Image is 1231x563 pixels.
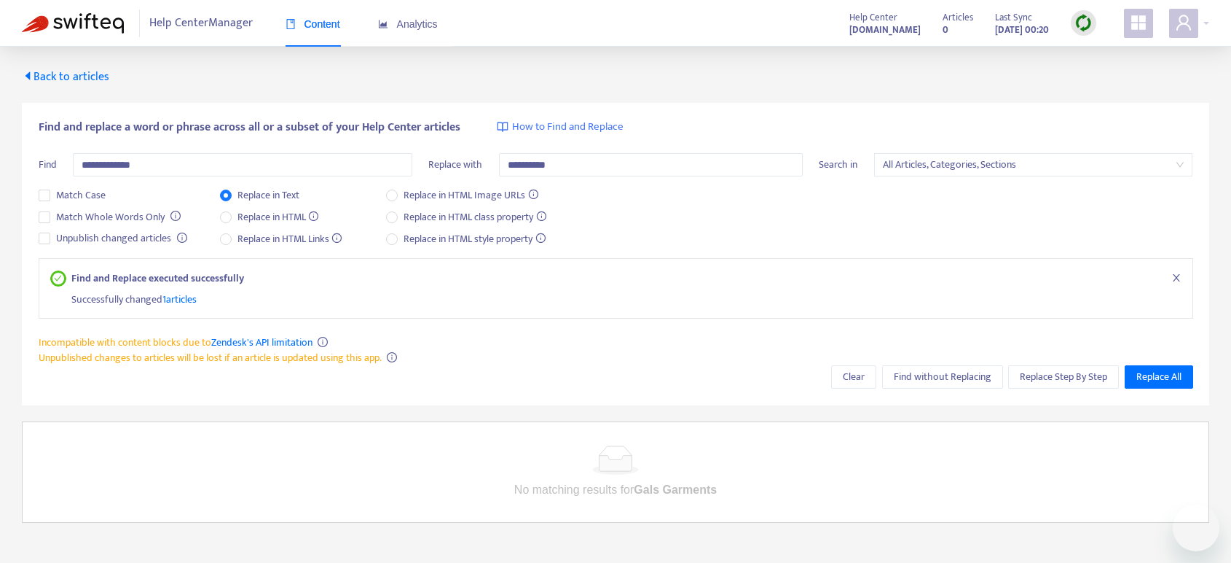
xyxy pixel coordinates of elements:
strong: [DOMAIN_NAME] [849,22,921,38]
img: Swifteq [22,13,124,34]
strong: 0 [943,22,948,38]
a: How to Find and Replace [497,119,624,136]
span: Find and replace a word or phrase across all or a subset of your Help Center articles [39,119,460,136]
span: Match Case [50,187,111,203]
span: Replace with [428,156,482,173]
a: Zendesk's API limitation [211,334,312,351]
span: 1 articles [162,291,197,308]
span: book [286,19,296,29]
span: Replace All [1136,369,1181,385]
span: All Articles, Categories, Sections [883,154,1184,176]
span: close [1171,273,1181,283]
span: Articles [943,9,973,26]
span: info-circle [170,211,181,221]
span: info-circle [387,352,397,362]
span: Find [39,156,57,173]
span: Find without Replacing [894,369,991,385]
span: Help Center Manager [149,9,253,37]
span: Search in [819,156,857,173]
span: check [54,274,62,282]
span: Content [286,18,340,30]
iframe: Button to launch messaging window [1173,505,1219,551]
span: Replace in Text [232,187,305,203]
span: Unpublish changed articles [50,230,177,246]
span: info-circle [177,233,187,243]
span: Replace in HTML Links [232,231,348,247]
span: Unpublished changes to articles will be lost if an article is updated using this app. [39,349,382,366]
span: Replace in HTML class property [398,209,552,225]
span: area-chart [378,19,388,29]
button: Find without Replacing [882,365,1003,389]
span: How to Find and Replace [512,119,624,136]
span: Help Center [849,9,897,26]
span: Replace Step By Step [1020,369,1107,385]
button: Replace All [1125,365,1193,389]
button: Replace Step By Step [1008,365,1119,389]
span: Replace in HTML [232,209,325,225]
div: Successfully changed [71,286,1181,307]
span: user [1175,14,1192,31]
span: Analytics [378,18,438,30]
span: Replace in HTML style property [398,231,551,247]
span: Clear [843,369,865,385]
span: info-circle [318,337,328,347]
button: Clear [831,365,876,389]
span: caret-left [22,70,34,82]
span: Incompatible with content blocks due to [39,334,312,351]
span: Back to articles [22,67,109,87]
strong: [DATE] 00:20 [995,22,1049,38]
a: [DOMAIN_NAME] [849,21,921,38]
img: image-link [497,121,508,133]
span: Replace in HTML Image URLs [398,187,544,203]
strong: Find and Replace executed successfully [71,271,244,286]
span: Match Whole Words Only [50,209,170,225]
img: sync.dc5367851b00ba804db3.png [1074,14,1093,32]
span: appstore [1130,14,1147,31]
p: No matching results for [28,481,1203,499]
b: Gals Garments [634,484,717,496]
span: Last Sync [995,9,1032,26]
